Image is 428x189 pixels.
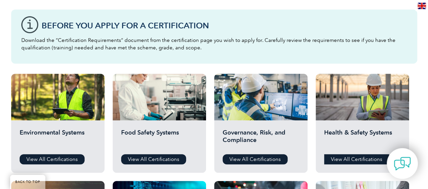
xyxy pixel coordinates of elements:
[121,129,198,149] h2: Food Safety Systems
[20,129,96,149] h2: Environmental Systems
[223,154,288,164] a: View All Certifications
[324,129,401,149] h2: Health & Safety Systems
[20,154,85,164] a: View All Certifications
[394,155,411,172] img: contact-chat.png
[10,175,45,189] a: BACK TO TOP
[223,129,299,149] h2: Governance, Risk, and Compliance
[21,37,407,51] p: Download the “Certification Requirements” document from the certification page you wish to apply ...
[121,154,186,164] a: View All Certifications
[42,21,407,30] h3: Before You Apply For a Certification
[324,154,389,164] a: View All Certifications
[418,3,426,9] img: en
